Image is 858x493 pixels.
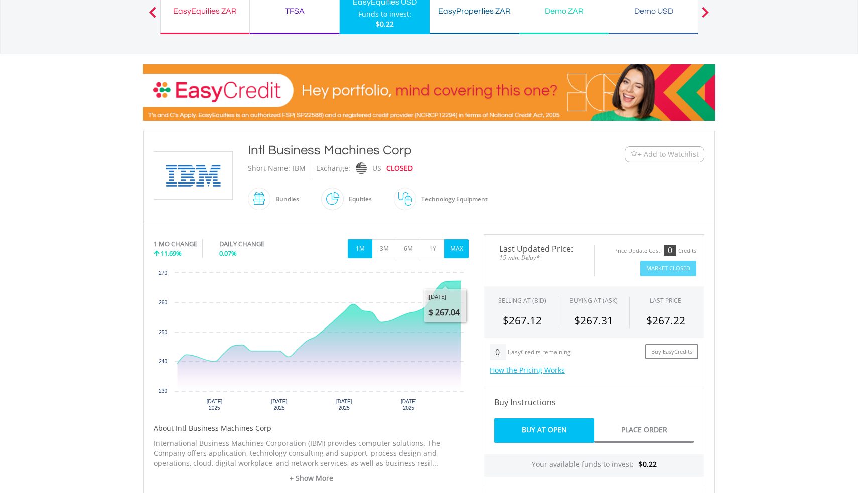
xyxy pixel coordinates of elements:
[336,399,352,411] text: [DATE] 2025
[574,313,613,327] span: $267.31
[646,313,685,327] span: $267.22
[594,418,694,443] a: Place Order
[167,4,243,18] div: EasyEquities ZAR
[154,438,469,468] p: International Business Machines Corporation (IBM) provides computer solutions. The Company offers...
[248,141,563,159] div: Intl Business Machines Corp
[490,365,565,375] a: How the Pricing Works
[372,159,381,177] div: US
[372,239,396,258] button: 3M
[256,4,333,18] div: TFSA
[396,239,420,258] button: 6M
[376,19,394,29] span: $0.22
[159,330,167,335] text: 250
[444,239,469,258] button: MAX
[316,159,350,177] div: Exchange:
[248,159,290,177] div: Short Name:
[344,187,372,211] div: Equities
[503,313,542,327] span: $267.12
[630,150,638,158] img: Watchlist
[401,399,417,411] text: [DATE] 2025
[420,239,445,258] button: 1Y
[492,253,587,262] span: 15-min. Delay*
[625,146,704,162] button: Watchlist + Add to Watchlist
[154,473,469,483] a: + Show More
[156,152,231,199] img: EQU.US.IBM.png
[569,296,618,305] span: BUYING AT (ASK)
[143,64,715,121] img: EasyCredit Promotion Banner
[498,296,546,305] div: SELLING AT (BID)
[494,396,694,408] h4: Buy Instructions
[508,349,571,357] div: EasyCredits remaining
[154,268,469,418] div: Chart. Highcharts interactive chart.
[358,9,411,19] div: Funds to invest:
[293,159,306,177] div: IBM
[490,344,505,360] div: 0
[640,261,696,276] button: Market Closed
[638,149,699,159] span: + Add to Watchlist
[416,187,488,211] div: Technology Equipment
[614,247,662,255] div: Price Update Cost:
[142,12,163,22] button: Previous
[271,399,288,411] text: [DATE] 2025
[219,249,237,258] span: 0.07%
[159,388,167,394] text: 230
[348,239,372,258] button: 1M
[615,4,692,18] div: Demo USD
[270,187,299,211] div: Bundles
[492,245,587,253] span: Last Updated Price:
[207,399,223,411] text: [DATE] 2025
[159,300,167,305] text: 260
[386,159,413,177] div: CLOSED
[154,239,197,249] div: 1 MO CHANGE
[159,359,167,364] text: 240
[219,239,298,249] div: DAILY CHANGE
[154,423,469,433] h5: About Intl Business Machines Corp
[356,162,367,174] img: nasdaq.png
[161,249,182,258] span: 11.69%
[494,418,594,443] a: Buy At Open
[525,4,603,18] div: Demo ZAR
[664,245,676,256] div: 0
[678,247,696,255] div: Credits
[645,344,698,360] a: Buy EasyCredits
[650,296,681,305] div: LAST PRICE
[436,4,513,18] div: EasyProperties ZAR
[639,459,657,469] span: $0.22
[159,270,167,276] text: 270
[484,454,704,477] div: Your available funds to invest:
[154,268,469,418] svg: Interactive chart
[695,12,716,22] button: Next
